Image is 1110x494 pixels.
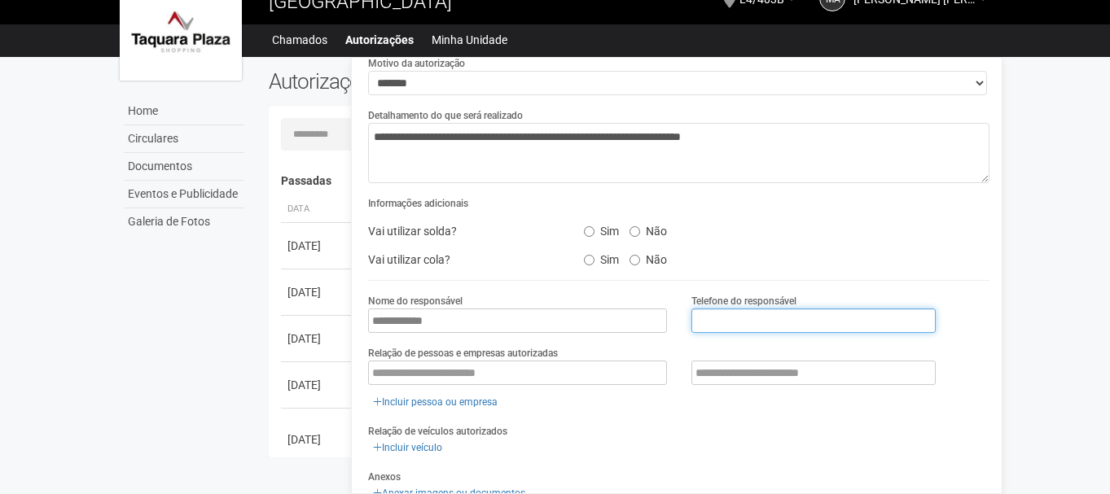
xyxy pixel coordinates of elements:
a: Incluir veículo [368,439,447,457]
a: Incluir pessoa ou empresa [368,393,502,411]
label: Relação de veículos autorizados [368,424,507,439]
div: [DATE] [287,284,348,300]
a: Autorizações [345,28,414,51]
input: Sim [584,226,594,237]
a: Chamados [272,28,327,51]
label: Telefone do responsável [691,294,796,308]
label: Sim [584,219,619,238]
h4: Passadas [281,175,979,187]
div: [DATE] [287,431,348,448]
label: Anexos [368,470,401,484]
input: Não [630,226,640,237]
label: Não [630,247,667,267]
label: Nome do responsável [368,294,463,308]
input: Sim [584,255,594,265]
label: Não [630,219,667,238]
th: Data [281,196,354,223]
div: Vai utilizar cola? [356,247,571,272]
label: Sim [584,247,619,267]
label: Motivo da autorização [368,56,465,71]
div: Vai utilizar solda? [356,219,571,243]
input: Não [630,255,640,265]
h2: Autorizações [269,69,617,94]
label: Detalhamento do que será realizado [368,108,523,123]
div: [DATE] [287,377,348,393]
div: [DATE] [287,330,348,347]
a: Minha Unidade [432,28,507,51]
a: Documentos [124,153,244,181]
label: Informações adicionais [368,196,468,211]
a: Galeria de Fotos [124,208,244,235]
a: Home [124,98,244,125]
a: Circulares [124,125,244,153]
div: [DATE] [287,238,348,254]
a: Eventos e Publicidade [124,181,244,208]
label: Relação de pessoas e empresas autorizadas [368,346,558,361]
